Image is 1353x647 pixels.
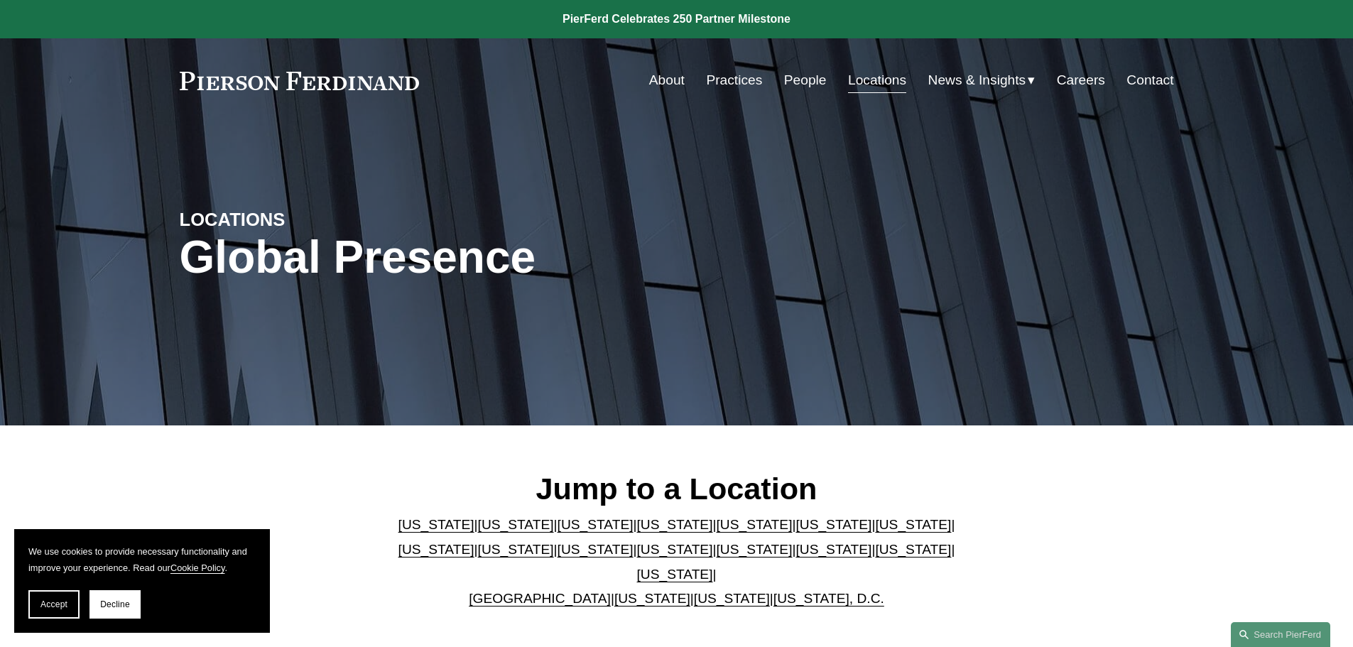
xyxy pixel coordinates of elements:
[637,542,713,557] a: [US_STATE]
[180,208,428,231] h4: LOCATIONS
[694,591,770,606] a: [US_STATE]
[1231,622,1330,647] a: Search this site
[40,599,67,609] span: Accept
[875,517,951,532] a: [US_STATE]
[928,68,1026,93] span: News & Insights
[386,513,967,611] p: | | | | | | | | | | | | | | | | | |
[469,591,611,606] a: [GEOGRAPHIC_DATA]
[773,591,884,606] a: [US_STATE], D.C.
[928,67,1036,94] a: folder dropdown
[637,567,713,582] a: [US_STATE]
[848,67,906,94] a: Locations
[637,517,713,532] a: [US_STATE]
[28,590,80,619] button: Accept
[649,67,685,94] a: About
[478,542,554,557] a: [US_STATE]
[170,562,225,573] a: Cookie Policy
[795,542,871,557] a: [US_STATE]
[716,517,792,532] a: [US_STATE]
[89,590,141,619] button: Decline
[614,591,690,606] a: [US_STATE]
[14,529,270,633] section: Cookie banner
[795,517,871,532] a: [US_STATE]
[100,599,130,609] span: Decline
[558,517,634,532] a: [US_STATE]
[875,542,951,557] a: [US_STATE]
[1126,67,1173,94] a: Contact
[716,542,792,557] a: [US_STATE]
[784,67,827,94] a: People
[28,543,256,576] p: We use cookies to provide necessary functionality and improve your experience. Read our .
[558,542,634,557] a: [US_STATE]
[398,542,474,557] a: [US_STATE]
[478,517,554,532] a: [US_STATE]
[706,67,762,94] a: Practices
[1057,67,1105,94] a: Careers
[386,470,967,507] h2: Jump to a Location
[398,517,474,532] a: [US_STATE]
[180,232,842,283] h1: Global Presence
